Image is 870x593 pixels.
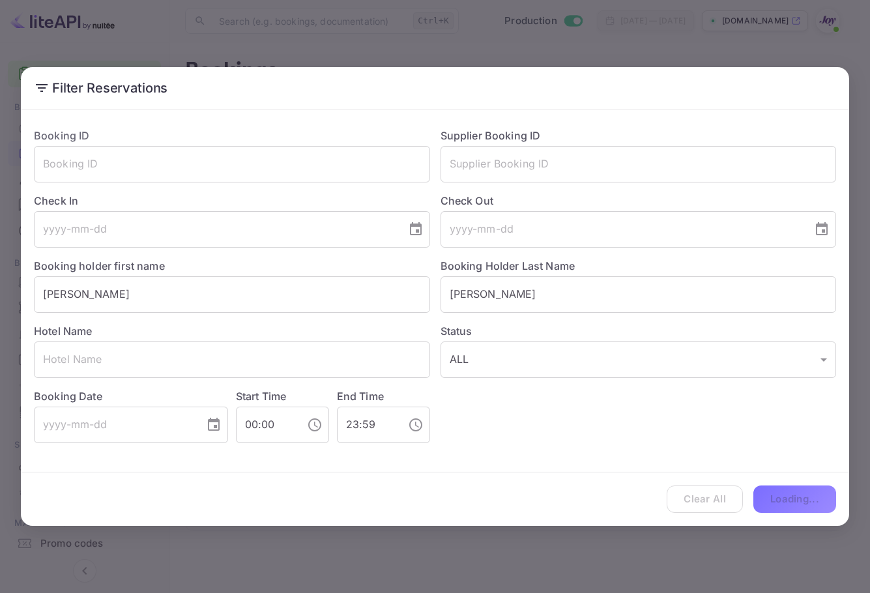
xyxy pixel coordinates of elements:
[441,341,837,378] div: ALL
[441,276,837,313] input: Holder Last Name
[34,325,93,338] label: Hotel Name
[441,211,804,248] input: yyyy-mm-dd
[441,146,837,182] input: Supplier Booking ID
[34,129,90,142] label: Booking ID
[236,390,287,403] label: Start Time
[441,193,837,209] label: Check Out
[236,407,297,443] input: hh:mm
[34,276,430,313] input: Holder First Name
[34,259,165,272] label: Booking holder first name
[809,216,835,242] button: Choose date
[34,211,398,248] input: yyyy-mm-dd
[34,388,228,404] label: Booking Date
[302,412,328,438] button: Choose time, selected time is 12:00 AM
[441,129,541,142] label: Supplier Booking ID
[34,407,196,443] input: yyyy-mm-dd
[21,67,849,109] h2: Filter Reservations
[441,259,575,272] label: Booking Holder Last Name
[34,193,430,209] label: Check In
[403,216,429,242] button: Choose date
[201,412,227,438] button: Choose date
[337,407,398,443] input: hh:mm
[403,412,429,438] button: Choose time, selected time is 11:59 PM
[441,323,837,339] label: Status
[34,341,430,378] input: Hotel Name
[34,146,430,182] input: Booking ID
[337,390,384,403] label: End Time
